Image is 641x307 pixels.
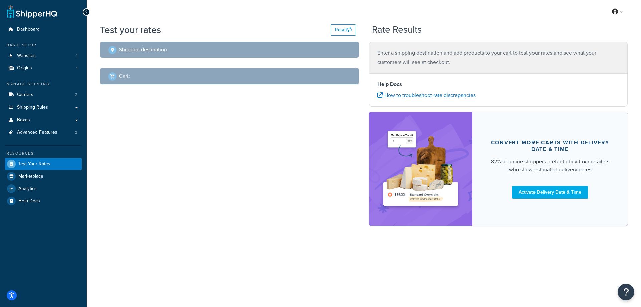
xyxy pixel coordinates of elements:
div: Manage Shipping [5,81,82,87]
li: Carriers [5,89,82,101]
p: Enter a shipping destination and add products to your cart to test your rates and see what your c... [377,48,619,67]
span: Advanced Features [17,130,57,135]
span: Dashboard [17,27,40,32]
span: 1 [76,53,77,59]
h4: Help Docs [377,80,619,88]
span: Boxes [17,117,30,123]
a: Test Your Rates [5,158,82,170]
span: Help Docs [18,198,40,204]
a: Shipping Rules [5,101,82,114]
div: 82% of online shoppers prefer to buy from retailers who show estimated delivery dates [488,158,612,174]
button: Reset [331,24,356,36]
span: Marketplace [18,174,43,179]
a: Websites1 [5,50,82,62]
a: Boxes [5,114,82,126]
button: Open Resource Center [618,284,634,300]
a: Carriers2 [5,89,82,101]
div: Resources [5,151,82,156]
span: Websites [17,53,36,59]
a: Help Docs [5,195,82,207]
a: Origins1 [5,62,82,74]
a: How to troubleshoot rate discrepancies [377,91,476,99]
a: Marketplace [5,170,82,182]
a: Advanced Features3 [5,126,82,139]
div: Basic Setup [5,42,82,48]
span: 1 [76,65,77,71]
span: Test Your Rates [18,161,50,167]
a: Analytics [5,183,82,195]
img: feature-image-ddt-36eae7f7280da8017bfb280eaccd9c446f90b1fe08728e4019434db127062ab4.png [379,122,462,216]
li: Origins [5,62,82,74]
span: Shipping Rules [17,105,48,110]
span: Carriers [17,92,33,98]
li: Websites [5,50,82,62]
h2: Shipping destination : [119,47,168,53]
h2: Cart : [119,73,130,79]
a: Dashboard [5,23,82,36]
h2: Rate Results [372,25,422,35]
h1: Test your rates [100,23,161,36]
span: Origins [17,65,32,71]
div: Convert more carts with delivery date & time [488,139,612,153]
span: 3 [75,130,77,135]
span: Analytics [18,186,37,192]
span: 2 [75,92,77,98]
li: Advanced Features [5,126,82,139]
a: Activate Delivery Date & Time [512,186,588,199]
